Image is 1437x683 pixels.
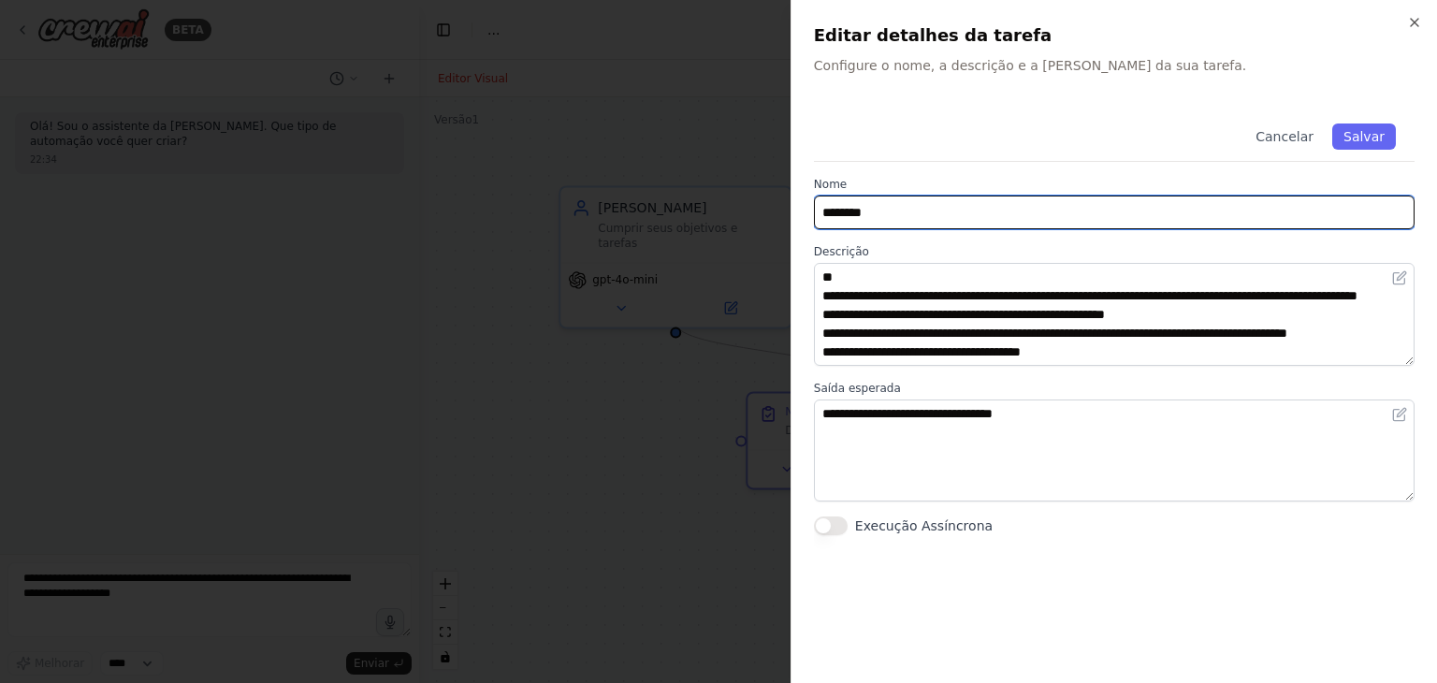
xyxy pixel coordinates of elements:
font: Execução Assíncrona [855,518,993,533]
font: Nome [814,178,847,191]
font: Descrição [814,245,869,258]
button: Salvar [1332,124,1396,150]
font: Salvar [1343,129,1385,144]
button: Abrir no editor [1388,403,1411,426]
font: Editar detalhes da tarefa [814,25,1052,45]
font: Configure o nome, a descrição e a [PERSON_NAME] da sua tarefa. [814,58,1246,73]
font: Cancelar [1256,129,1314,144]
button: Cancelar [1244,124,1325,150]
font: Saída esperada [814,382,901,395]
button: Abrir no editor [1388,267,1411,289]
